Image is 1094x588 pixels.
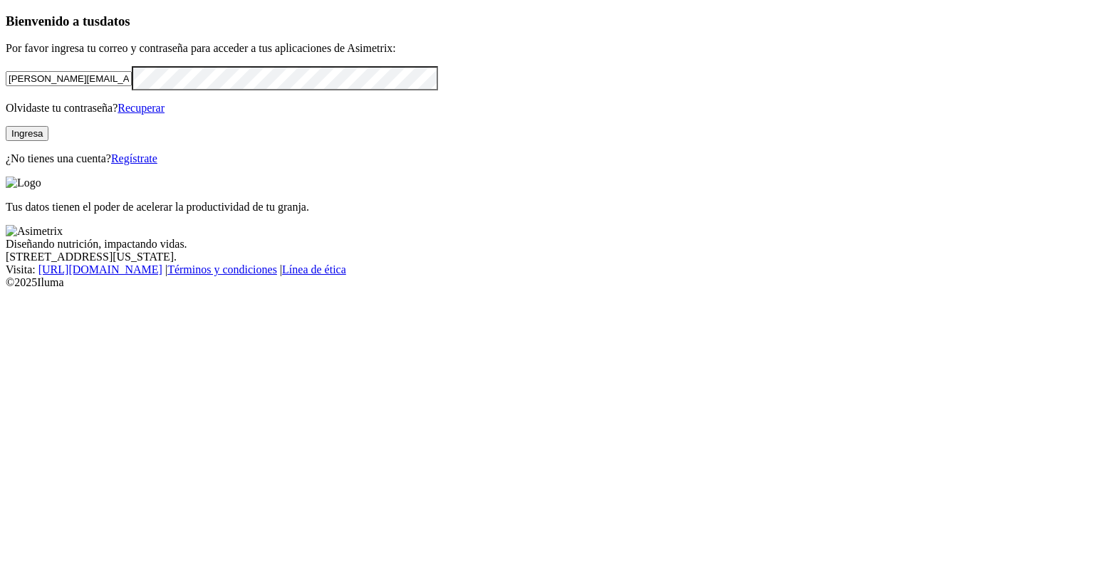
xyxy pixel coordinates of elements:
[6,42,1088,55] p: Por favor ingresa tu correo y contraseña para acceder a tus aplicaciones de Asimetrix:
[111,152,157,164] a: Regístrate
[6,201,1088,214] p: Tus datos tienen el poder de acelerar la productividad de tu granja.
[6,251,1088,263] div: [STREET_ADDRESS][US_STATE].
[118,102,165,114] a: Recuperar
[6,238,1088,251] div: Diseñando nutrición, impactando vidas.
[6,71,132,86] input: Tu correo
[282,263,346,275] a: Línea de ética
[6,152,1088,165] p: ¿No tienes una cuenta?
[6,225,63,238] img: Asimetrix
[167,263,277,275] a: Términos y condiciones
[100,14,130,28] span: datos
[6,126,48,141] button: Ingresa
[38,263,162,275] a: [URL][DOMAIN_NAME]
[6,263,1088,276] div: Visita : | |
[6,14,1088,29] h3: Bienvenido a tus
[6,177,41,189] img: Logo
[6,276,1088,289] div: © 2025 Iluma
[6,102,1088,115] p: Olvidaste tu contraseña?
